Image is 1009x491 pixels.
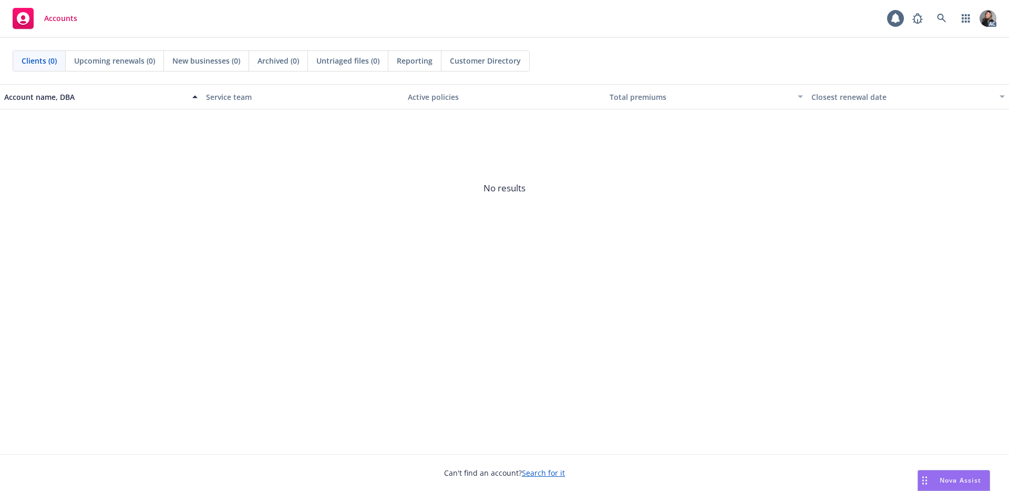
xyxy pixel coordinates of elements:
span: New businesses (0) [172,55,240,66]
div: Closest renewal date [811,91,993,103]
a: Search [931,8,952,29]
span: Can't find an account? [444,467,565,478]
a: Switch app [955,8,976,29]
button: Closest renewal date [807,84,1009,109]
button: Active policies [404,84,605,109]
a: Report a Bug [907,8,928,29]
span: Accounts [44,14,77,23]
span: Clients (0) [22,55,57,66]
div: Total premiums [610,91,791,103]
div: Drag to move [918,470,931,490]
span: Nova Assist [940,476,981,485]
div: Account name, DBA [4,91,186,103]
button: Nova Assist [918,470,990,491]
div: Active policies [408,91,601,103]
span: Reporting [397,55,433,66]
a: Search for it [522,468,565,478]
button: Service team [202,84,404,109]
span: Untriaged files (0) [316,55,379,66]
span: Upcoming renewals (0) [74,55,155,66]
div: Service team [206,91,399,103]
span: Archived (0) [258,55,299,66]
span: Customer Directory [450,55,521,66]
a: Accounts [8,4,81,33]
button: Total premiums [605,84,807,109]
img: photo [980,10,996,27]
